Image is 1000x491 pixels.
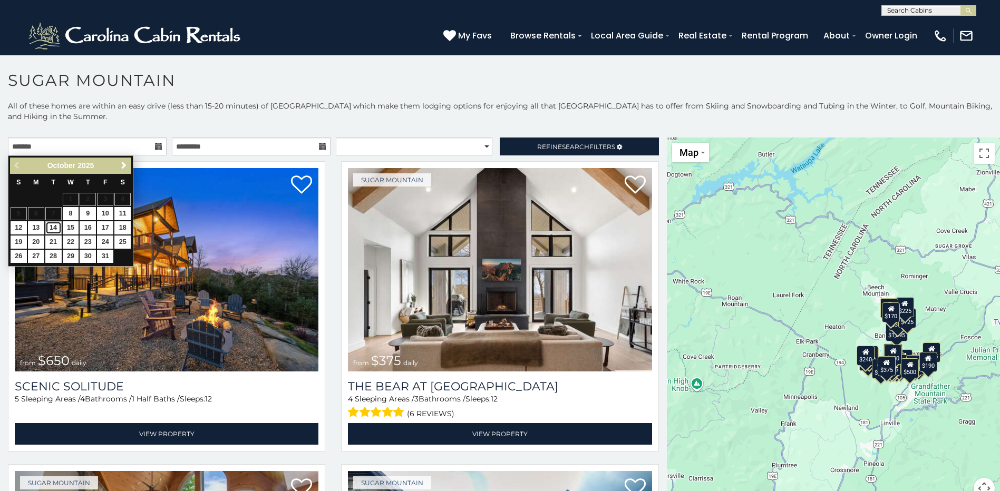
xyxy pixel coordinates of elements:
[63,221,79,234] a: 15
[886,321,908,341] div: $1,095
[11,235,27,249] a: 19
[857,346,875,366] div: $240
[132,394,180,404] span: 1 Half Baths /
[491,394,498,404] span: 12
[884,343,901,364] div: $190
[505,26,581,45] a: Browse Rentals
[348,394,652,420] div: Sleeping Areas / Bathrooms / Sleeps:
[45,250,62,263] a: 28
[45,235,62,249] a: 21
[291,174,312,197] a: Add to favorites
[33,179,39,186] span: Monday
[45,221,62,234] a: 14
[15,394,19,404] span: 5
[901,358,919,378] div: $500
[403,359,418,367] span: daily
[80,207,96,220] a: 9
[80,235,96,249] a: 23
[120,161,128,170] span: Next
[672,143,709,162] button: Change map style
[562,143,589,151] span: Search
[974,143,995,164] button: Toggle fullscreen view
[11,250,27,263] a: 26
[882,302,900,322] div: $170
[537,143,615,151] span: Refine Filters
[67,179,74,186] span: Wednesday
[28,250,44,263] a: 27
[47,161,76,170] span: October
[818,26,855,45] a: About
[371,353,401,368] span: $375
[97,250,113,263] a: 31
[348,168,652,371] img: The Bear At Sugar Mountain
[884,345,902,365] div: $300
[77,161,94,170] span: 2025
[407,407,454,420] span: (6 reviews)
[20,359,36,367] span: from
[114,221,131,234] a: 18
[11,221,27,234] a: 12
[16,179,21,186] span: Sunday
[673,26,732,45] a: Real Estate
[959,28,974,43] img: mail-regular-white.png
[97,235,113,249] a: 24
[15,379,318,394] a: Scenic Solitude
[51,179,55,186] span: Tuesday
[117,159,130,172] a: Next
[860,26,923,45] a: Owner Login
[114,207,131,220] a: 11
[80,221,96,234] a: 16
[443,29,494,43] a: My Favs
[38,353,70,368] span: $650
[348,394,353,404] span: 4
[898,308,916,328] div: $125
[205,394,212,404] span: 12
[348,423,652,445] a: View Property
[63,207,79,220] a: 8
[26,20,245,52] img: White-1-2.png
[885,343,902,364] div: $265
[80,394,85,404] span: 4
[15,394,318,420] div: Sleeping Areas / Bathrooms / Sleeps:
[895,349,912,369] div: $200
[20,476,98,489] a: Sugar Mountain
[919,352,937,372] div: $190
[878,356,896,376] div: $375
[353,173,431,186] a: Sugar Mountain
[28,235,44,249] a: 20
[97,207,113,220] a: 10
[414,394,419,404] span: 3
[348,168,652,371] a: The Bear At Sugar Mountain from $375 daily
[353,476,431,489] a: Sugar Mountain
[97,221,113,234] a: 17
[348,379,652,394] a: The Bear At [GEOGRAPHIC_DATA]
[458,29,492,42] span: My Favs
[880,298,898,318] div: $240
[63,235,79,249] a: 22
[500,138,658,155] a: RefineSearchFilters
[114,235,131,249] a: 25
[353,359,369,367] span: from
[933,28,948,43] img: phone-regular-white.png
[15,168,318,371] img: Scenic Solitude
[15,423,318,445] a: View Property
[103,179,108,186] span: Friday
[15,168,318,371] a: Scenic Solitude from $650 daily
[63,250,79,263] a: 29
[28,221,44,234] a: 13
[896,297,914,317] div: $225
[80,250,96,263] a: 30
[871,359,889,379] div: $650
[86,179,90,186] span: Thursday
[736,26,813,45] a: Rental Program
[906,355,924,375] div: $195
[679,147,698,158] span: Map
[72,359,86,367] span: daily
[923,342,940,362] div: $155
[586,26,668,45] a: Local Area Guide
[121,179,125,186] span: Saturday
[348,379,652,394] h3: The Bear At Sugar Mountain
